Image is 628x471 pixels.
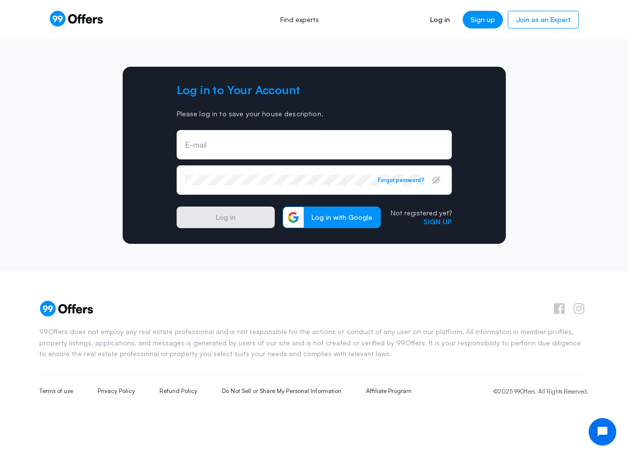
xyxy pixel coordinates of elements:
a: Find experts [269,9,330,30]
p: Please log in to save your house description. [177,109,452,118]
a: Do Not Sell or Share My Personal Information [222,387,341,395]
button: Log in with Google [283,207,381,228]
h2: Log in to Your Account [177,82,452,98]
a: Refund Policy [159,387,197,395]
button: Forgot password? [378,177,424,183]
a: Sign up [423,217,452,226]
a: Terms of use [39,387,73,395]
a: Sign up [463,11,503,28]
span: Log in with Google [304,213,380,222]
a: Affiliate Program [366,387,412,395]
a: Log in [422,11,457,28]
p: Not registered yet? [391,209,452,217]
p: 99Offers does not employ any real estate professional and is not responsible for the actions or c... [39,326,589,359]
a: Join as an Expert [508,11,579,28]
p: ©2025 99Offers. All Rights Reserved. [494,387,589,396]
a: Privacy Policy [98,387,135,395]
button: Log in [177,207,275,228]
